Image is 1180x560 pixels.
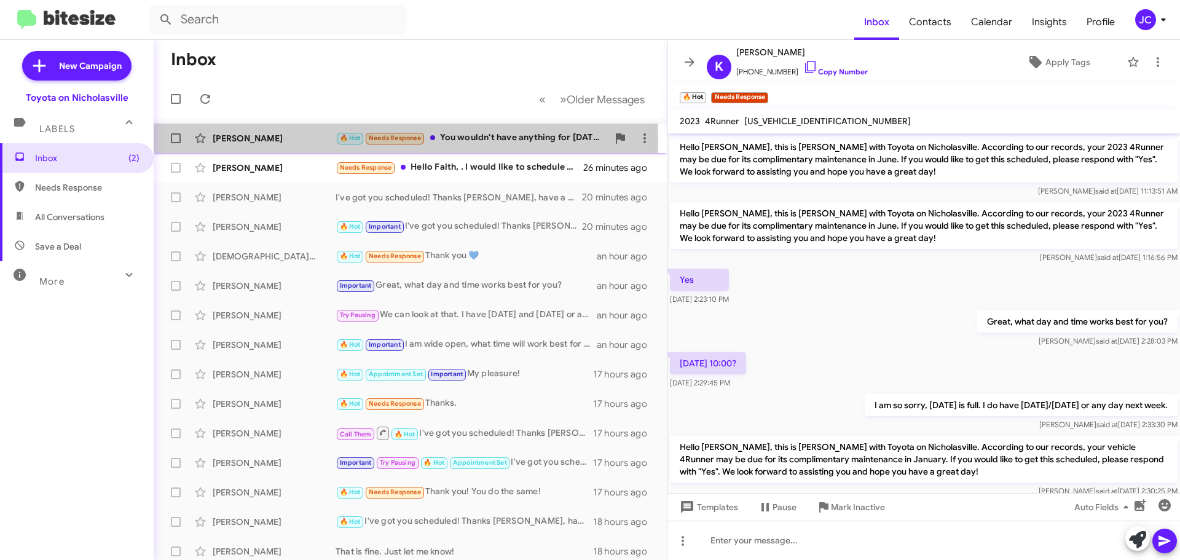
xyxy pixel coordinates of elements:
span: Important [369,341,401,349]
span: said at [1097,253,1119,262]
p: Yes [670,269,729,291]
span: K [715,57,723,77]
span: » [560,92,567,107]
span: Auto Fields [1074,496,1133,518]
div: [PERSON_NAME] [213,309,336,321]
button: Previous [532,87,553,112]
div: an hour ago [597,339,657,351]
span: [PERSON_NAME] [DATE] 1:16:56 PM [1040,253,1178,262]
a: Copy Number [803,67,868,76]
span: Appointment Set [453,459,507,467]
span: Inbox [35,152,140,164]
div: [PERSON_NAME] [213,427,336,440]
span: said at [1096,336,1117,345]
div: I am wide open, what time will work best for you? [336,337,597,352]
span: 🔥 Hot [395,430,415,438]
span: [PHONE_NUMBER] [736,60,868,78]
div: [PERSON_NAME] [213,457,336,469]
div: I've got you scheduled! Thanks [PERSON_NAME], have a great day! [336,455,593,470]
p: I am so sorry, [DATE] is full. I do have [DATE]/[DATE] or any day next week. [865,394,1178,416]
span: 4Runner [705,116,739,127]
span: Needs Response [369,400,421,408]
div: [PERSON_NAME] [213,191,336,203]
span: 🔥 Hot [340,488,361,496]
div: 17 hours ago [593,398,657,410]
a: Inbox [854,4,899,40]
div: 26 minutes ago [583,162,657,174]
div: [PERSON_NAME] [213,486,336,499]
div: Great, what day and time works best for you? [336,278,597,293]
a: Contacts [899,4,961,40]
div: I've got you scheduled! Thanks [PERSON_NAME], have a great day! [336,425,593,441]
div: [DEMOGRAPHIC_DATA][PERSON_NAME] [213,250,336,262]
small: 🔥 Hot [680,92,706,103]
button: Auto Fields [1064,496,1143,518]
p: Hello [PERSON_NAME], this is [PERSON_NAME] with Toyota on Nicholasville. According to our records... [670,436,1178,483]
small: Needs Response [711,92,768,103]
span: Needs Response [369,252,421,260]
span: Needs Response [369,134,421,142]
span: Calendar [961,4,1022,40]
div: That is fine. Just let me know! [336,545,593,558]
div: [PERSON_NAME] [213,221,336,233]
div: We can look at that. I have [DATE] and [DATE] or a day next week. [336,308,597,322]
div: an hour ago [597,309,657,321]
p: Great, what day and time works best for you? [977,310,1178,333]
div: I've got you scheduled! Thanks [PERSON_NAME], have a great day! [336,191,583,203]
span: 🔥 Hot [340,223,361,231]
h1: Inbox [171,50,216,69]
span: Try Pausing [340,311,376,319]
a: New Campaign [22,51,132,81]
a: Insights [1022,4,1077,40]
span: Needs Response [369,488,421,496]
span: Important [431,370,463,378]
span: [PERSON_NAME] [736,45,868,60]
button: Mark Inactive [806,496,895,518]
div: Thanks. [336,396,593,411]
div: 20 minutes ago [583,191,657,203]
span: Pause [773,496,796,518]
span: said at [1095,186,1117,195]
span: All Conversations [35,211,104,223]
div: Toyota on Nicholasville [26,92,128,104]
span: Save a Deal [35,240,81,253]
span: (2) [128,152,140,164]
div: 17 hours ago [593,368,657,381]
nav: Page navigation example [532,87,652,112]
div: an hour ago [597,250,657,262]
div: 17 hours ago [593,427,657,440]
span: New Campaign [59,60,122,72]
span: Important [369,223,401,231]
div: [PERSON_NAME] [213,162,336,174]
div: JC [1135,9,1156,30]
div: [PERSON_NAME] [213,516,336,528]
span: [US_VEHICLE_IDENTIFICATION_NUMBER] [744,116,911,127]
span: More [39,276,65,287]
span: Needs Response [35,181,140,194]
span: 🔥 Hot [340,370,361,378]
span: [PERSON_NAME] [DATE] 11:13:51 AM [1038,186,1178,195]
span: [PERSON_NAME] [DATE] 2:30:25 PM [1039,486,1178,495]
div: My pleasure! [336,367,593,381]
span: 🔥 Hot [340,400,361,408]
div: I've got you scheduled! Thanks [PERSON_NAME], have a great day! [336,219,583,234]
button: Pause [748,496,806,518]
span: said at [1096,420,1118,429]
div: [PERSON_NAME] [213,339,336,351]
button: Templates [667,496,748,518]
span: 2023 [680,116,700,127]
div: I've got you scheduled! Thanks [PERSON_NAME], have a great day! [336,515,593,529]
span: said at [1096,486,1117,495]
div: 17 hours ago [593,486,657,499]
span: Call Them [340,430,372,438]
span: Appointment Set [369,370,423,378]
div: [PERSON_NAME] [213,132,336,144]
span: Apply Tags [1045,51,1090,73]
button: Next [553,87,652,112]
span: 🔥 Hot [340,518,361,526]
a: Profile [1077,4,1125,40]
